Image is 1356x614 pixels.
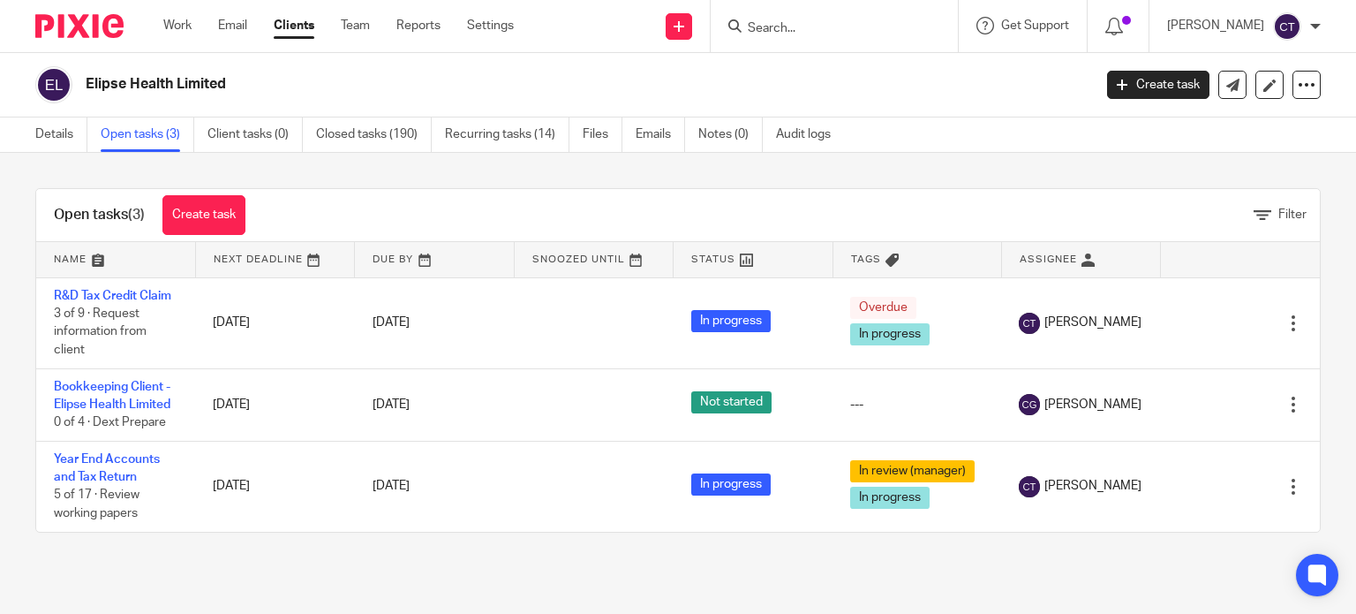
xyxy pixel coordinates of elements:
img: svg%3E [1019,476,1040,497]
h1: Open tasks [54,206,145,224]
span: 3 of 9 · Request information from client [54,307,147,356]
span: [DATE] [373,398,410,411]
span: Get Support [1001,19,1069,32]
td: [DATE] [195,368,354,441]
span: Overdue [850,297,916,319]
span: (3) [128,208,145,222]
img: Pixie [35,14,124,38]
span: Filter [1278,208,1307,221]
td: [DATE] [195,277,354,368]
a: Recurring tasks (14) [445,117,569,152]
span: Not started [691,391,772,413]
a: Settings [467,17,514,34]
span: 0 of 4 · Dext Prepare [54,416,166,428]
img: svg%3E [1019,394,1040,415]
span: 5 of 17 · Review working papers [54,489,139,520]
img: svg%3E [1019,313,1040,334]
a: Files [583,117,622,152]
a: Client tasks (0) [207,117,303,152]
a: Clients [274,17,314,34]
a: Team [341,17,370,34]
span: In progress [691,474,771,496]
a: Create task [162,195,245,235]
a: Work [163,17,192,34]
input: Search [746,21,905,37]
a: Audit logs [776,117,844,152]
span: [PERSON_NAME] [1044,314,1141,331]
div: --- [850,396,983,413]
a: Emails [636,117,685,152]
h2: Elipse Health Limited [86,75,882,94]
span: Status [691,254,735,264]
span: [DATE] [373,316,410,329]
p: [PERSON_NAME] [1167,17,1264,34]
a: R&D Tax Credit Claim [54,290,171,302]
a: Closed tasks (190) [316,117,432,152]
img: svg%3E [35,66,72,103]
span: [PERSON_NAME] [1044,396,1141,413]
a: Create task [1107,71,1209,99]
span: In progress [691,310,771,332]
a: Open tasks (3) [101,117,194,152]
td: [DATE] [195,441,354,531]
a: Notes (0) [698,117,763,152]
span: Tags [851,254,881,264]
a: Year End Accounts and Tax Return [54,453,160,483]
a: Details [35,117,87,152]
a: Reports [396,17,441,34]
img: svg%3E [1273,12,1301,41]
a: Email [218,17,247,34]
span: [PERSON_NAME] [1044,477,1141,495]
span: In progress [850,487,930,509]
span: In progress [850,323,930,345]
span: In review (manager) [850,460,975,482]
a: Bookkeeping Client - Elipse Health Limited [54,381,170,411]
span: Snoozed Until [532,254,625,264]
span: [DATE] [373,481,410,493]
